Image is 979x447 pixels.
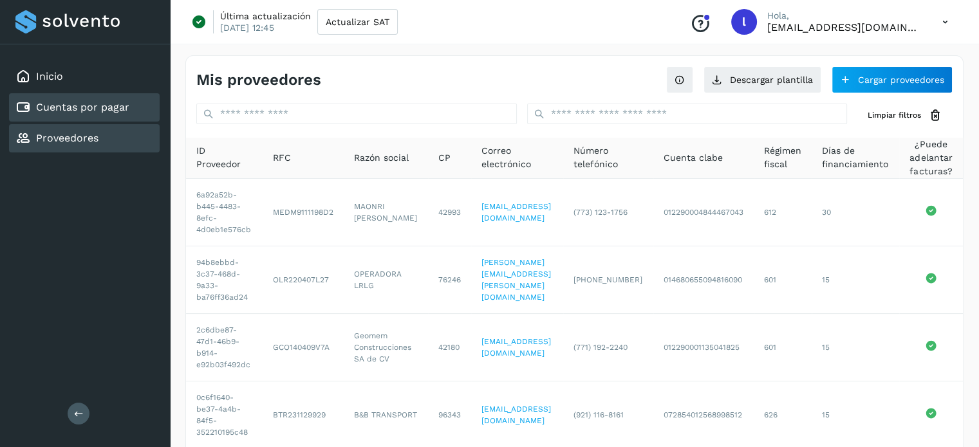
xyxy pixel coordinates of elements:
a: Proveedores [36,132,98,144]
td: 601 [754,246,812,314]
span: Días de financiamiento [822,144,889,171]
td: OLR220407L27 [263,246,344,314]
a: [EMAIL_ADDRESS][DOMAIN_NAME] [481,202,551,223]
span: (771) 192-2240 [573,343,628,352]
td: 6a92a52b-b445-4483-8efc-4d0eb1e576cb [186,179,263,246]
td: 612 [754,179,812,246]
p: [DATE] 12:45 [220,22,274,33]
td: 30 [812,179,899,246]
td: 76246 [428,246,471,314]
p: lc_broca@hotmail.com [767,21,922,33]
a: Cuentas por pagar [36,101,129,113]
span: (773) 123-1756 [573,208,628,217]
span: Número telefónico [573,144,642,171]
a: [EMAIL_ADDRESS][DOMAIN_NAME] [481,337,551,358]
td: 42180 [428,314,471,381]
td: 42993 [428,179,471,246]
button: Actualizar SAT [317,9,398,35]
td: 2c6dbe87-47d1-46b9-b914-e92b03f492dc [186,314,263,381]
a: [EMAIL_ADDRESS][DOMAIN_NAME] [481,405,551,425]
span: Cuenta clabe [664,151,723,165]
span: (921) 116-8161 [573,410,624,419]
span: CP [438,151,451,165]
span: Correo electrónico [481,144,553,171]
span: [PHONE_NUMBER] [573,275,642,284]
span: ID Proveedor [196,144,252,171]
button: Limpiar filtros [857,104,953,127]
td: MAONRI [PERSON_NAME] [344,179,429,246]
td: 601 [754,314,812,381]
p: Última actualización [220,10,311,22]
td: 012290004844467043 [653,179,754,246]
td: GCO140409V7A [263,314,344,381]
span: Actualizar SAT [326,17,389,26]
td: 15 [812,314,899,381]
td: 014680655094816090 [653,246,754,314]
h4: Mis proveedores [196,71,321,89]
div: Inicio [9,62,160,91]
span: Razón social [354,151,409,165]
td: 012290001135041825 [653,314,754,381]
span: Limpiar filtros [868,109,921,121]
p: Hola, [767,10,922,21]
td: MEDM9111198D2 [263,179,344,246]
button: Descargar plantilla [704,66,821,93]
a: Inicio [36,70,63,82]
div: Cuentas por pagar [9,93,160,122]
span: Régimen fiscal [764,144,801,171]
button: Cargar proveedores [832,66,953,93]
span: ¿Puede adelantar facturas? [909,138,953,178]
div: Proveedores [9,124,160,152]
span: RFC [273,151,291,165]
td: 94b8ebbd-3c37-468d-9a33-ba76ff36ad24 [186,246,263,314]
td: Geomem Construcciones SA de CV [344,314,429,381]
td: OPERADORA LRLG [344,246,429,314]
a: [PERSON_NAME][EMAIL_ADDRESS][PERSON_NAME][DOMAIN_NAME] [481,258,551,302]
td: 15 [812,246,899,314]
